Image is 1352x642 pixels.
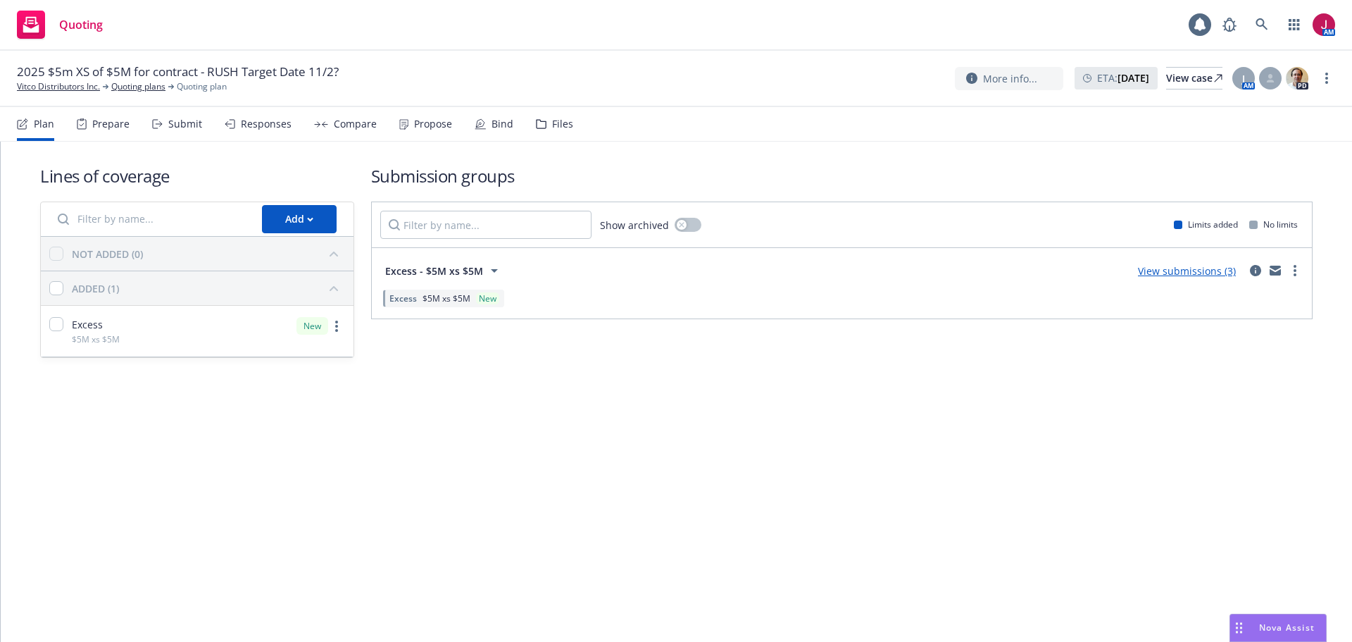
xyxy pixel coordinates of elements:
[1318,70,1335,87] a: more
[1215,11,1244,39] a: Report a Bug
[476,292,499,304] div: New
[380,211,591,239] input: Filter by name...
[1166,67,1222,89] a: View case
[72,317,103,332] span: Excess
[492,118,513,130] div: Bind
[262,205,337,233] button: Add
[1247,262,1264,279] a: circleInformation
[1118,71,1149,85] strong: [DATE]
[328,318,345,335] a: more
[72,333,120,345] span: $5M xs $5M
[371,164,1313,187] h1: Submission groups
[92,118,130,130] div: Prepare
[1242,71,1245,86] span: J
[1174,218,1238,230] div: Limits added
[389,292,417,304] span: Excess
[1166,68,1222,89] div: View case
[1267,262,1284,279] a: mail
[285,206,313,233] div: Add
[11,5,108,44] a: Quoting
[296,317,328,335] div: New
[111,80,165,93] a: Quoting plans
[385,264,483,278] span: Excess - $5M xs $5M
[1259,622,1315,634] span: Nova Assist
[168,118,202,130] div: Submit
[552,118,573,130] div: Files
[72,247,143,261] div: NOT ADDED (0)
[1248,11,1276,39] a: Search
[1249,218,1298,230] div: No limits
[17,80,100,93] a: Vitco Distributors Inc.
[72,242,345,265] button: NOT ADDED (0)
[1230,615,1248,641] div: Drag to move
[414,118,452,130] div: Propose
[1280,11,1308,39] a: Switch app
[72,277,345,300] button: ADDED (1)
[600,218,669,233] span: Show archived
[380,257,508,285] button: Excess - $5M xs $5M
[17,63,339,80] span: 2025 $5m XS of $5M for contract - RUSH Target Date 11/2?
[983,71,1037,86] span: More info...
[34,118,54,130] div: Plan
[1229,614,1327,642] button: Nova Assist
[59,19,103,30] span: Quoting
[177,80,227,93] span: Quoting plan
[955,67,1063,90] button: More info...
[1287,262,1303,279] a: more
[423,292,470,304] span: $5M xs $5M
[1097,70,1149,85] span: ETA :
[334,118,377,130] div: Compare
[40,164,354,187] h1: Lines of coverage
[1286,67,1308,89] img: photo
[241,118,292,130] div: Responses
[49,205,254,233] input: Filter by name...
[72,281,119,296] div: ADDED (1)
[1138,264,1236,278] a: View submissions (3)
[1313,13,1335,36] img: photo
